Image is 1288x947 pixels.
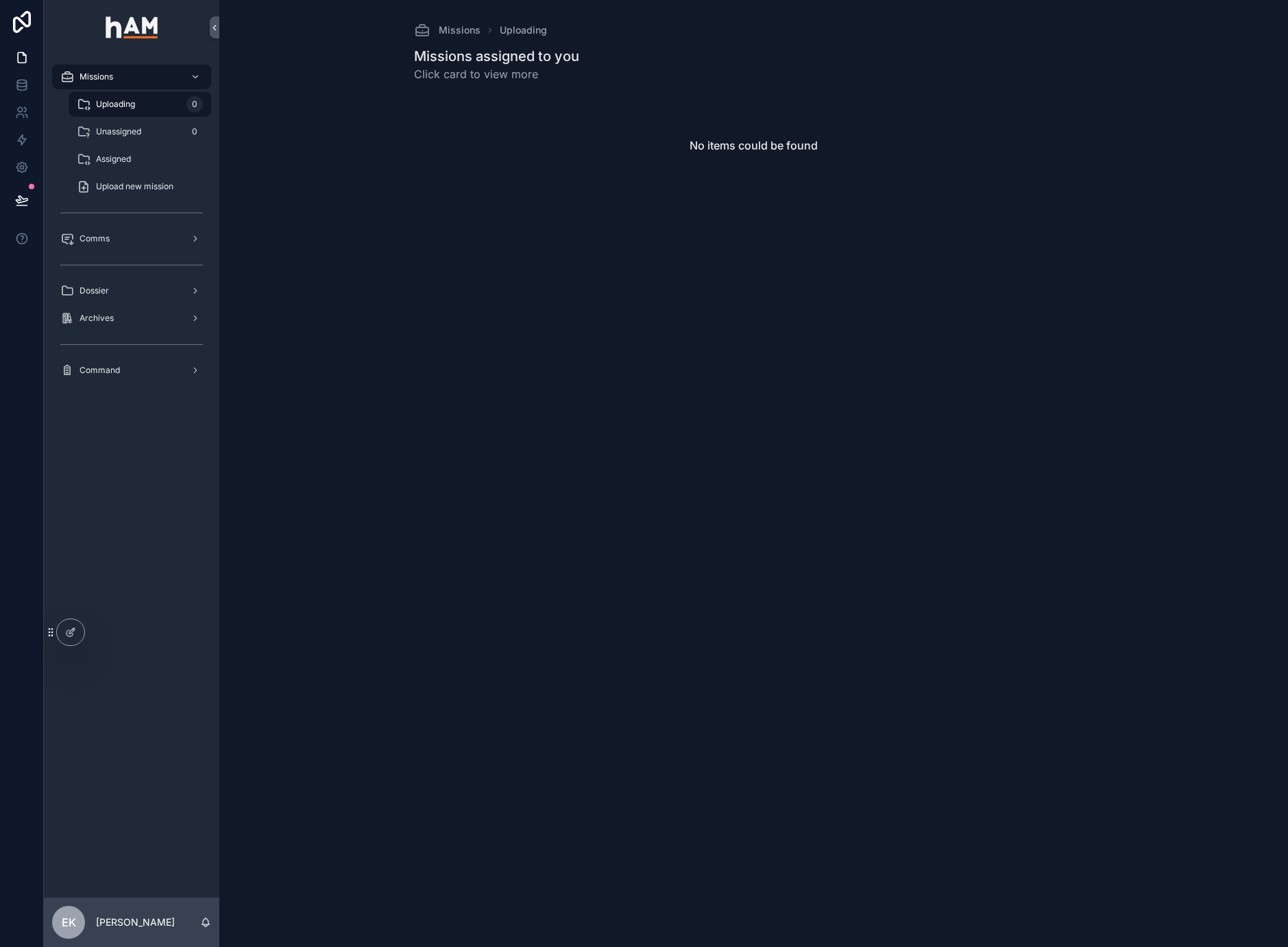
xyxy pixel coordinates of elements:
h1: Missions assigned to you [414,47,579,66]
a: Assigned [69,147,211,171]
span: Dossier [80,285,109,296]
a: Uploading0 [69,92,211,117]
a: Dossier [52,278,211,303]
span: Upload new mission [96,181,173,192]
span: Assigned [96,154,131,165]
a: Uploading [500,23,547,37]
div: scrollable content [44,55,219,400]
a: Upload new mission [69,174,211,199]
a: Unassigned0 [69,119,211,144]
a: Missions [52,64,211,89]
span: Archives [80,313,114,324]
a: Archives [52,306,211,331]
span: Click card to view more [414,66,579,82]
div: 0 [186,96,203,112]
span: EK [62,914,76,931]
img: App logo [106,16,158,38]
span: Comms [80,233,110,244]
h2: No items could be found [690,137,818,154]
a: Command [52,358,211,383]
span: Missions [80,71,113,82]
a: Comms [52,226,211,251]
span: Unassigned [96,126,141,137]
p: [PERSON_NAME] [96,915,175,929]
div: 0 [186,123,203,140]
span: Command [80,365,120,376]
span: Uploading [96,99,135,110]
span: Missions [439,23,481,37]
a: Missions [414,22,481,38]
